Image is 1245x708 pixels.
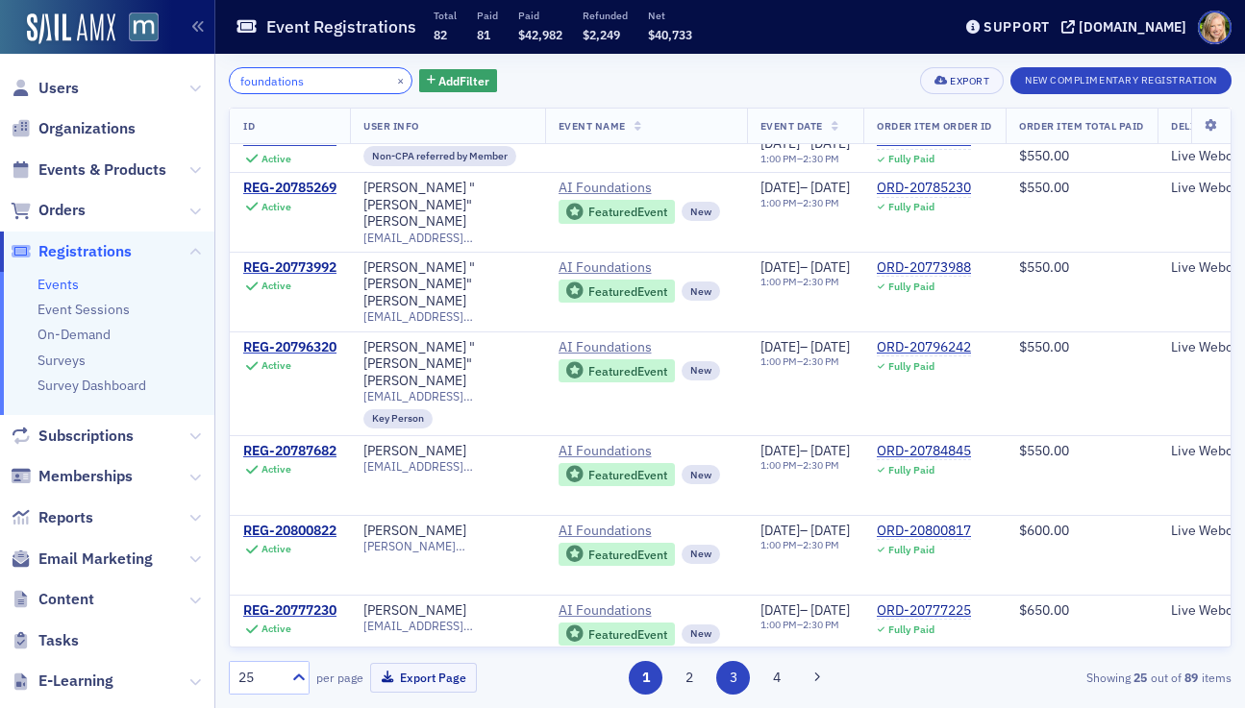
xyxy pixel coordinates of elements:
[38,507,93,528] span: Reports
[648,9,692,22] p: Net
[37,276,79,293] a: Events
[1010,70,1232,87] a: New Complimentary Registration
[760,661,794,695] button: 4
[316,669,363,686] label: per page
[38,589,94,610] span: Content
[803,152,839,165] time: 2:30 PM
[243,443,336,460] a: REG-20787682
[760,153,851,165] div: –
[810,258,850,276] span: [DATE]
[760,601,800,619] span: [DATE]
[243,119,255,133] span: ID
[559,259,734,277] a: AI Foundations
[518,27,562,42] span: $42,982
[760,152,797,165] time: 1:00 PM
[243,523,336,540] a: REG-20800822
[38,671,113,692] span: E-Learning
[888,153,934,165] div: Fully Paid
[266,15,416,38] h1: Event Registrations
[803,538,839,551] time: 2:30 PM
[810,601,850,619] span: [DATE]
[559,623,676,647] div: Featured Event
[760,196,797,209] time: 1:00 PM
[810,442,850,459] span: [DATE]
[760,339,851,356] div: –
[559,339,734,356] a: AI Foundations
[760,523,851,540] div: –
[38,78,79,99] span: Users
[810,179,850,196] span: [DATE]
[760,354,797,368] time: 1:00 PM
[363,523,466,540] a: [PERSON_NAME]
[438,72,489,89] span: Add Filter
[760,602,851,620] div: –
[559,523,734,540] a: AI Foundations
[11,159,166,181] a: Events & Products
[37,352,86,369] a: Surveys
[682,545,720,564] div: New
[363,409,433,428] div: Key Person
[243,259,336,277] a: REG-20773992
[1061,20,1193,34] button: [DOMAIN_NAME]
[1019,119,1144,133] span: Order Item Total Paid
[11,78,79,99] a: Users
[760,618,797,631] time: 1:00 PM
[559,280,676,304] div: Featured Event
[716,661,750,695] button: 3
[760,458,797,472] time: 1:00 PM
[243,602,336,620] a: REG-20777230
[261,543,291,555] div: Active
[370,663,477,693] button: Export Page
[888,360,934,373] div: Fully Paid
[363,602,466,620] a: [PERSON_NAME]
[803,354,839,368] time: 2:30 PM
[363,309,532,324] span: [EMAIL_ADDRESS][DOMAIN_NAME]
[261,359,291,372] div: Active
[888,623,934,636] div: Fully Paid
[477,9,498,22] p: Paid
[673,661,707,695] button: 2
[229,67,412,94] input: Search…
[877,602,971,620] a: ORD-20777225
[37,301,130,318] a: Event Sessions
[1079,18,1186,36] div: [DOMAIN_NAME]
[1198,11,1232,44] span: Profile
[760,522,800,539] span: [DATE]
[261,153,291,165] div: Active
[888,281,934,293] div: Fully Paid
[682,465,720,484] div: New
[877,180,971,197] a: ORD-20785230
[583,9,628,22] p: Refunded
[760,338,800,355] span: [DATE]
[984,18,1050,36] div: Support
[877,443,971,460] a: ORD-20784845
[419,69,498,93] button: AddFilter
[11,426,134,447] a: Subscriptions
[588,207,667,217] div: Featured Event
[434,9,457,22] p: Total
[38,241,132,262] span: Registrations
[803,458,839,472] time: 2:30 PM
[363,339,532,390] div: [PERSON_NAME] "[PERSON_NAME]" [PERSON_NAME]
[1019,179,1069,196] span: $550.00
[1019,148,1069,165] span: $550.00
[877,259,971,277] div: ORD-20773988
[877,119,992,133] span: Order Item Order ID
[588,286,667,297] div: Featured Event
[261,623,291,635] div: Active
[559,602,734,620] a: AI Foundations
[559,200,676,224] div: Featured Event
[682,281,720,301] div: New
[477,27,490,42] span: 81
[243,339,336,356] a: REG-20796320
[803,196,839,209] time: 2:30 PM
[877,339,971,356] div: ORD-20796242
[11,507,93,528] a: Reports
